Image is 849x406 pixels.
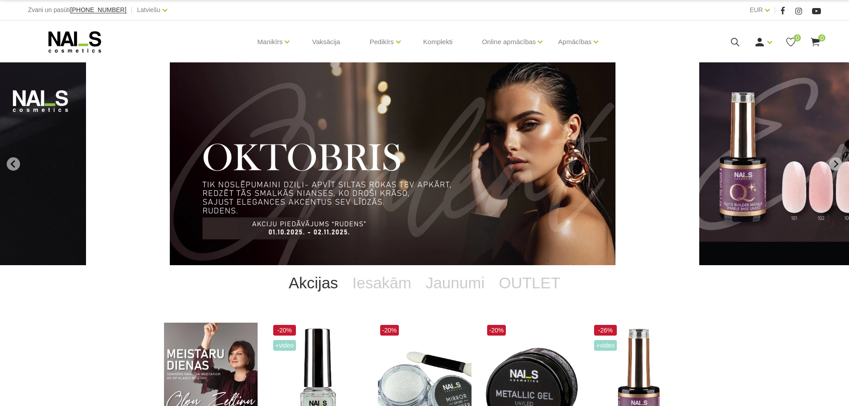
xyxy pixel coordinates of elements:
span: | [131,4,133,16]
a: Manikīrs [258,24,283,60]
a: 0 [810,37,821,48]
span: +Video [594,340,617,351]
a: Komplekti [416,21,460,63]
li: 1 of 11 [170,62,679,265]
div: Zvani un pasūti [28,4,127,16]
span: 0 [818,34,825,41]
a: EUR [750,4,763,15]
span: -20% [487,325,506,336]
span: 0 [794,34,801,41]
span: [PHONE_NUMBER] [70,6,127,13]
a: Iesakām [345,265,418,301]
a: [PHONE_NUMBER] [70,7,127,13]
button: Next slide [829,157,842,171]
button: Go to last slide [7,157,20,171]
span: | [774,4,776,16]
a: Akcijas [282,265,345,301]
span: -20% [380,325,399,336]
span: -26% [594,325,617,336]
a: Pedikīrs [369,24,394,60]
a: Online apmācības [482,24,536,60]
span: +Video [273,340,296,351]
a: 0 [785,37,796,48]
a: OUTLET [492,265,567,301]
a: Latviešu [137,4,160,15]
a: Vaksācija [305,21,347,63]
a: Jaunumi [418,265,492,301]
a: Apmācības [558,24,591,60]
span: -20% [273,325,296,336]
